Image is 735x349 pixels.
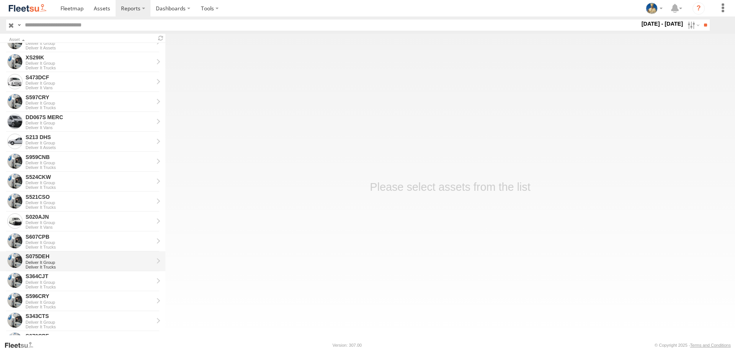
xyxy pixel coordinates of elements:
div: Deliver It Assets [26,46,154,50]
div: Matt Draper [643,3,665,14]
div: S596CRY - View Asset History [26,293,154,300]
i: ? [693,2,705,15]
div: Deliver It Group [26,81,154,85]
div: S213 DHS - View Asset History [26,134,154,141]
div: Deliver It Group [26,61,154,66]
div: DD067S MERC - View Asset History [26,114,154,121]
div: Deliver It Group [26,240,154,245]
div: S597CRY - View Asset History [26,94,154,101]
div: Deliver It Vans [26,225,154,229]
div: Deliver It Trucks [26,265,154,269]
div: Deliver It Group [26,121,154,125]
div: S343CTS - View Asset History [26,313,154,320]
div: Deliver It Group [26,200,154,205]
label: Search Filter Options [684,20,701,31]
div: Deliver It Group [26,280,154,285]
div: Deliver It Trucks [26,66,154,70]
div: Deliver It Group [26,300,154,305]
div: S473DCF - View Asset History [26,74,154,81]
div: Deliver It Trucks [26,285,154,289]
label: [DATE] - [DATE] [640,20,685,28]
div: Deliver It Group [26,180,154,185]
div: S959CNB - View Asset History [26,154,154,161]
div: Deliver It Trucks [26,245,154,249]
a: Terms and Conditions [690,343,731,347]
div: S364CJT - View Asset History [26,273,154,280]
div: S020AJN - View Asset History [26,213,154,220]
div: Deliver It Trucks [26,324,154,329]
label: Search Query [16,20,22,31]
div: Deliver It Group [26,141,154,145]
div: Deliver It Group [26,161,154,165]
div: Deliver It Trucks [26,105,154,110]
span: Refresh [156,34,165,42]
img: fleetsu-logo-horizontal.svg [8,3,47,13]
div: Deliver It Assets [26,145,154,150]
div: S521CSO - View Asset History [26,193,154,200]
div: © Copyright 2025 - [655,343,731,347]
div: S070CPF - View Asset History [26,333,154,339]
div: Version: 307.00 [333,343,362,347]
div: S524CKW - View Asset History [26,174,154,180]
div: Deliver It Vans [26,125,154,130]
div: Click to Sort [9,38,153,42]
div: XS29IK - View Asset History [26,54,154,61]
div: Deliver It Trucks [26,305,154,309]
div: S075DEH - View Asset History [26,253,154,260]
div: Deliver It Trucks [26,205,154,210]
div: Deliver It Trucks [26,165,154,170]
div: Deliver It Group [26,220,154,225]
div: Deliver It Group [26,320,154,324]
div: Deliver It Group [26,101,154,105]
div: Deliver It Group [26,41,154,46]
div: S607CPB - View Asset History [26,233,154,240]
div: Deliver It Group [26,260,154,265]
div: Deliver It Vans [26,85,154,90]
div: Deliver It Trucks [26,185,154,190]
a: Visit our Website [4,341,39,349]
